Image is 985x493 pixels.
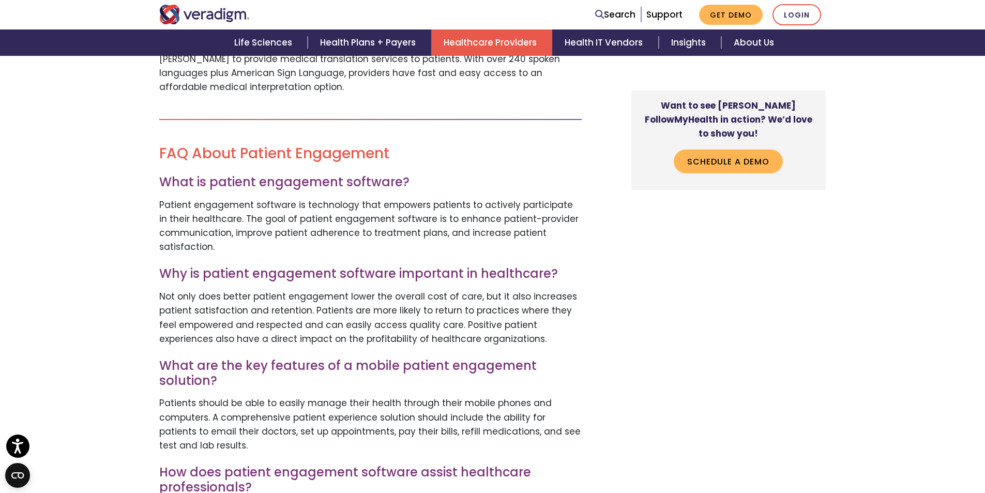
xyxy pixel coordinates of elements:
[552,29,658,56] a: Health IT Vendors
[595,8,635,22] a: Search
[159,396,582,453] p: Patients should be able to easily manage their health through their mobile phones and computers. ...
[159,266,582,281] h3: Why is patient engagement software important in healthcare?
[645,99,812,140] strong: Want to see [PERSON_NAME] FollowMyHealth in action? We’d love to show you!
[772,4,821,25] a: Login
[159,5,250,24] img: Veradigm logo
[721,29,786,56] a: About Us
[699,5,763,25] a: Get Demo
[159,145,582,162] h2: FAQ About Patient Engagement
[5,463,30,488] button: Open CMP widget
[159,358,582,389] h3: What are the key features of a mobile patient engagement solution?
[786,419,973,481] iframe: Drift Chat Widget
[159,175,582,190] h3: What is patient engagement software?
[674,150,783,173] a: Schedule a Demo
[159,198,582,255] p: Patient engagement software is technology that empowers patients to actively participate in their...
[159,290,582,346] p: Not only does better patient engagement lower the overall cost of care, but it also increases pat...
[308,29,431,56] a: Health Plans + Payers
[431,29,552,56] a: Healthcare Providers
[646,8,683,21] a: Support
[159,38,582,94] p: As part of the Veradigm Network, Veradigm FollowMyHealth has collaborated with [PERSON_NAME] to p...
[659,29,721,56] a: Insights
[222,29,308,56] a: Life Sciences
